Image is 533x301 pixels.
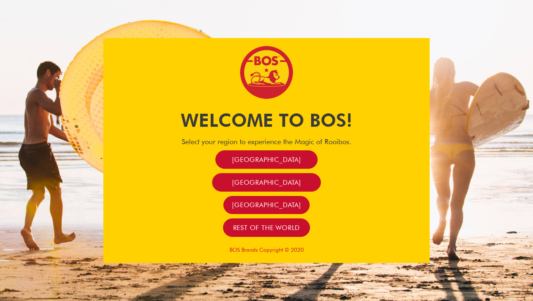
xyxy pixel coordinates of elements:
[103,137,430,146] h4: Select your region to experience the Magic of Rooibos.
[232,178,301,187] span: [GEOGRAPHIC_DATA]
[223,196,310,214] a: [GEOGRAPHIC_DATA]
[103,108,430,133] h1: Welcome to BOS!
[223,218,310,237] a: Rest of the world
[232,155,301,164] span: [GEOGRAPHIC_DATA]
[233,223,300,232] span: Rest of the world
[212,173,321,192] a: [GEOGRAPHIC_DATA]
[239,45,294,100] img: Bos Brands
[232,201,301,209] span: [GEOGRAPHIC_DATA]
[103,247,430,253] p: BOS Brands Copyright © 2020
[215,150,318,169] a: [GEOGRAPHIC_DATA]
